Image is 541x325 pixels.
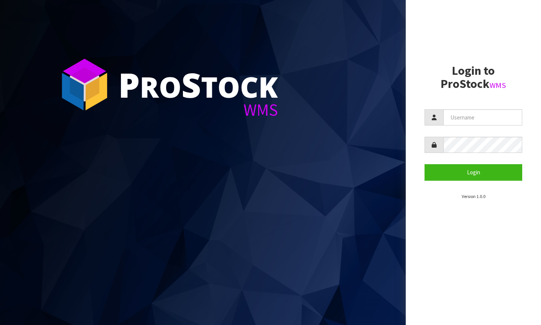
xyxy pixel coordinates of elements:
small: Version 1.0.0 [462,193,485,199]
img: ProStock Cube [56,56,113,113]
span: S [181,62,201,107]
div: ro tock [118,68,278,101]
div: WMS [118,101,278,118]
small: WMS [490,80,506,90]
input: Username [443,109,522,125]
span: P [118,62,140,107]
button: Login [425,164,522,180]
h2: Login to ProStock [425,64,522,91]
